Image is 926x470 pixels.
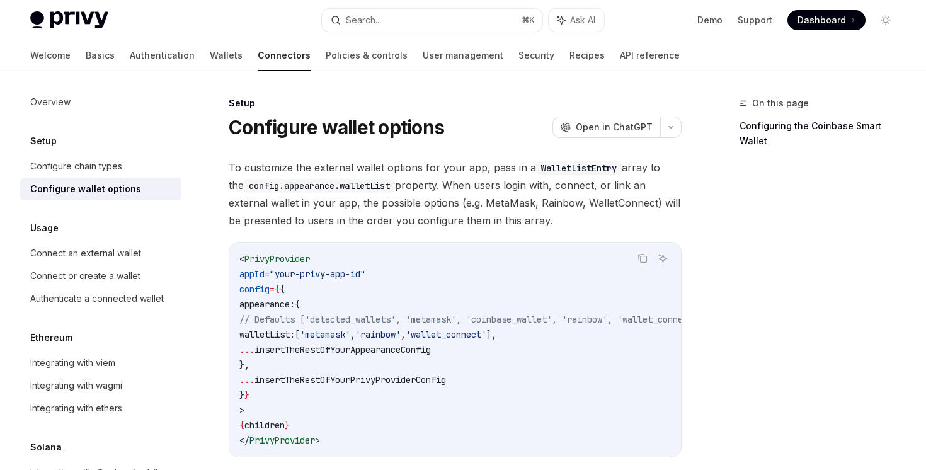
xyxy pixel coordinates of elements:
[30,159,122,174] div: Configure chain types
[654,250,671,267] button: Ask AI
[518,40,554,71] a: Security
[239,374,254,386] span: ...
[20,91,181,113] a: Overview
[30,401,122,416] div: Integrating with ethers
[86,40,115,71] a: Basics
[350,329,355,340] span: ,
[576,121,653,134] span: Open in ChatGPT
[229,97,682,110] div: Setup
[244,420,285,431] span: children
[30,181,141,197] div: Configure wallet options
[423,40,503,71] a: User management
[239,359,249,370] span: },
[254,344,431,355] span: insertTheRestOfYourAppearanceConfig
[20,242,181,265] a: Connect an external wallet
[300,329,350,340] span: 'metamask'
[30,11,108,29] img: light logo
[239,404,244,416] span: >
[322,9,542,32] button: Search...⌘K
[20,374,181,397] a: Integrating with wagmi
[30,246,141,261] div: Connect an external wallet
[30,378,122,393] div: Integrating with wagmi
[569,40,605,71] a: Recipes
[239,435,249,446] span: </
[697,14,723,26] a: Demo
[239,329,295,340] span: walletList:
[20,287,181,310] a: Authenticate a connected wallet
[244,389,249,401] span: }
[315,435,320,446] span: >
[787,10,866,30] a: Dashboard
[239,420,244,431] span: {
[30,134,57,149] h5: Setup
[270,284,275,295] span: =
[239,389,244,401] span: }
[570,14,595,26] span: Ask AI
[30,355,115,370] div: Integrating with viem
[239,284,270,295] span: config
[275,284,280,295] span: {
[20,265,181,287] a: Connect or create a wallet
[740,116,906,151] a: Configuring the Coinbase Smart Wallet
[486,329,496,340] span: ],
[30,268,140,284] div: Connect or create a wallet
[229,159,682,229] span: To customize the external wallet options for your app, pass in a array to the property. When user...
[401,329,406,340] span: ,
[239,344,254,355] span: ...
[406,329,486,340] span: 'wallet_connect'
[239,299,295,310] span: appearance:
[239,314,703,325] span: // Defaults ['detected_wallets', 'metamask', 'coinbase_wallet', 'rainbow', 'wallet_connect']
[239,253,244,265] span: <
[522,15,535,25] span: ⌘ K
[634,250,651,267] button: Copy the contents from the code block
[30,40,71,71] a: Welcome
[258,40,311,71] a: Connectors
[536,161,622,175] code: WalletListEntry
[270,268,365,280] span: "your-privy-app-id"
[244,179,395,193] code: config.appearance.walletList
[30,330,72,345] h5: Ethereum
[738,14,772,26] a: Support
[752,96,809,111] span: On this page
[130,40,195,71] a: Authentication
[239,268,265,280] span: appId
[295,329,300,340] span: [
[20,352,181,374] a: Integrating with viem
[20,155,181,178] a: Configure chain types
[280,284,285,295] span: {
[326,40,408,71] a: Policies & controls
[229,116,444,139] h1: Configure wallet options
[244,253,310,265] span: PrivyProvider
[210,40,243,71] a: Wallets
[549,9,604,32] button: Ask AI
[20,397,181,420] a: Integrating with ethers
[265,268,270,280] span: =
[254,374,446,386] span: insertTheRestOfYourPrivyProviderConfig
[876,10,896,30] button: Toggle dark mode
[30,95,71,110] div: Overview
[20,178,181,200] a: Configure wallet options
[30,291,164,306] div: Authenticate a connected wallet
[346,13,381,28] div: Search...
[285,420,290,431] span: }
[355,329,401,340] span: 'rainbow'
[552,117,660,138] button: Open in ChatGPT
[30,221,59,236] h5: Usage
[295,299,300,310] span: {
[249,435,315,446] span: PrivyProvider
[797,14,846,26] span: Dashboard
[30,440,62,455] h5: Solana
[620,40,680,71] a: API reference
